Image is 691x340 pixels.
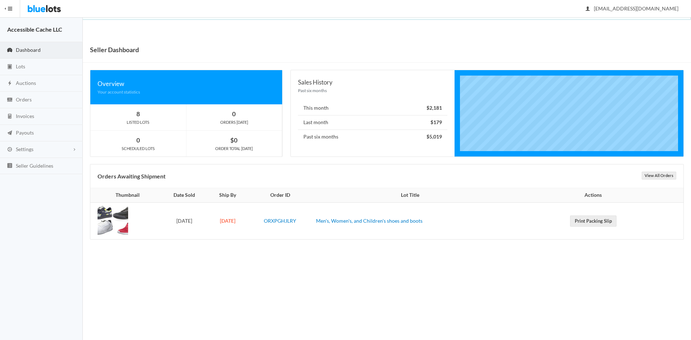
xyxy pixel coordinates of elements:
[6,113,13,120] ion-icon: calculator
[430,119,442,125] strong: $179
[247,188,313,203] th: Order ID
[426,105,442,111] strong: $2,181
[642,172,676,180] a: View All Orders
[186,145,282,152] div: ORDER TOTAL [DATE]
[161,188,208,203] th: Date Sold
[16,113,34,119] span: Invoices
[264,218,296,224] a: ORXPGHJLRY
[90,119,186,126] div: LISTED LOTS
[98,89,275,95] div: Your account statistics
[313,188,507,203] th: Lot Title
[16,163,53,169] span: Seller Guidelines
[16,146,33,152] span: Settings
[316,218,423,224] a: Men's, Women's, and Children's shoes and boots
[16,130,34,136] span: Payouts
[232,110,236,118] strong: 0
[16,80,36,86] span: Auctions
[16,63,25,69] span: Lots
[220,218,235,224] strong: [DATE]
[230,136,238,144] strong: $0
[584,6,591,13] ion-icon: person
[208,188,247,203] th: Ship By
[98,79,275,89] div: Overview
[90,188,161,203] th: Thumbnail
[6,163,13,169] ion-icon: list box
[298,130,447,144] li: Past six months
[136,110,140,118] strong: 8
[6,97,13,104] ion-icon: cash
[161,203,208,239] td: [DATE]
[570,216,617,227] a: Print Packing Slip
[6,146,13,153] ion-icon: cog
[426,133,442,140] strong: $5,019
[16,96,32,103] span: Orders
[298,77,447,87] div: Sales History
[6,64,13,71] ion-icon: clipboard
[298,87,447,94] div: Past six months
[298,115,447,130] li: Last month
[98,173,166,180] b: Orders Awaiting Shipment
[90,44,139,55] h1: Seller Dashboard
[90,145,186,152] div: SCHEDULED LOTS
[586,5,678,12] span: [EMAIL_ADDRESS][DOMAIN_NAME]
[186,119,282,126] div: ORDERS [DATE]
[16,47,41,53] span: Dashboard
[136,136,140,144] strong: 0
[6,130,13,137] ion-icon: paper plane
[6,80,13,87] ion-icon: flash
[507,188,683,203] th: Actions
[6,47,13,54] ion-icon: speedometer
[298,101,447,115] li: This month
[7,26,62,33] strong: Accessible Cache LLC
